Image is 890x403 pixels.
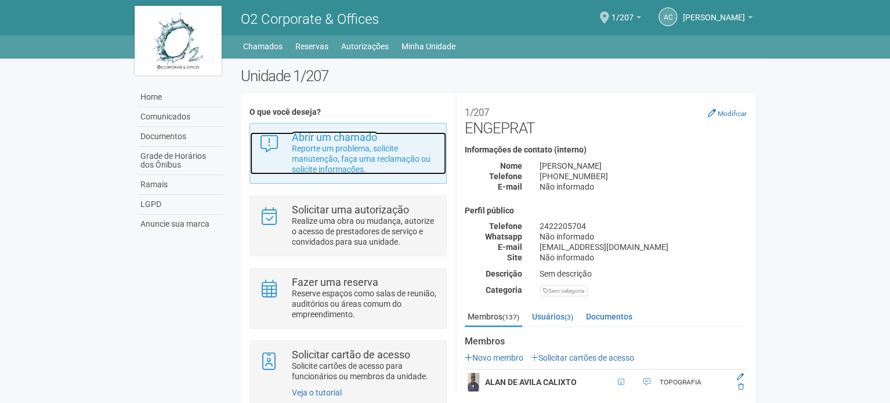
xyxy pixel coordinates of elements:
a: Ramais [138,175,223,195]
p: Realize uma obra ou mudança, autorize o acesso de prestadores de serviço e convidados para sua un... [292,216,437,247]
strong: Solicitar cartão de acesso [292,348,410,361]
strong: ALAN DE AVILA CALIXTO [485,377,577,387]
div: [PHONE_NUMBER] [531,171,755,181]
small: Modificar [718,110,747,118]
a: 1/207 [612,14,641,24]
a: Solicitar cartão de acesso Solicite cartões de acesso para funcionários ou membros da unidade. [259,350,437,382]
a: Editar membro [737,373,744,381]
p: Reserve espaços como salas de reunião, auditórios ou áreas comum do empreendimento. [292,288,437,320]
strong: Site [507,253,522,262]
strong: Descrição [486,269,522,278]
strong: Nome [500,161,522,170]
h4: Informações de contato (interno) [465,146,747,154]
h2: ENGEPRAT [465,102,747,137]
a: Fazer uma reserva Reserve espaços como salas de reunião, auditórios ou áreas comum do empreendime... [259,277,437,320]
p: Solicite cartões de acesso para funcionários ou membros da unidade. [292,361,437,382]
a: Membros(137) [465,308,522,327]
a: Minha Unidade [401,38,455,55]
a: Solicitar cartões de acesso [531,353,634,362]
a: Excluir membro [738,383,744,391]
div: Não informado [531,252,755,263]
a: Novo membro [465,353,523,362]
strong: Whatsapp [485,232,522,241]
h4: O que você deseja? [249,108,446,117]
div: [PERSON_NAME] [531,161,755,171]
div: Sem categoria [540,285,588,296]
a: Autorizações [341,38,389,55]
div: [EMAIL_ADDRESS][DOMAIN_NAME] [531,242,755,252]
h2: Unidade 1/207 [241,67,755,85]
small: (137) [502,313,519,321]
strong: Telefone [489,222,522,231]
strong: Abrir um chamado [292,131,377,143]
span: 1/207 [612,2,634,22]
a: Chamados [243,38,283,55]
a: [PERSON_NAME] [683,14,752,24]
strong: Fazer uma reserva [292,276,378,288]
strong: Telefone [489,172,522,181]
strong: Solicitar uma autorização [292,204,409,216]
a: Documentos [138,127,223,147]
div: Não informado [531,231,755,242]
img: logo.jpg [135,6,222,75]
span: O2 Corporate & Offices [241,11,379,27]
strong: Categoria [486,285,522,295]
span: Andréa Cunha [683,2,745,22]
p: Reporte um problema, solicite manutenção, faça uma reclamação ou solicite informações. [292,143,437,175]
a: Anuncie sua marca [138,215,223,234]
a: Home [138,88,223,107]
a: Usuários(3) [529,308,576,325]
a: Grade de Horários dos Ônibus [138,147,223,175]
a: Solicitar uma autorização Realize uma obra ou mudança, autorize o acesso de prestadores de serviç... [259,205,437,247]
strong: E-mail [498,242,522,252]
a: Modificar [708,108,747,118]
div: Não informado [531,181,755,192]
small: (3) [565,313,573,321]
img: user.png [468,373,479,391]
a: Comunicados [138,107,223,127]
a: Abrir um chamado Reporte um problema, solicite manutenção, faça uma reclamação ou solicite inform... [259,132,437,175]
div: TOPOGRAFIA [660,377,731,387]
a: Documentos [583,308,635,325]
strong: E-mail [498,182,522,191]
a: Reservas [295,38,328,55]
a: AC [659,8,677,26]
small: 1/207 [465,107,489,118]
div: Sem descrição [531,268,755,279]
a: LGPD [138,195,223,215]
h4: Perfil público [465,206,747,215]
div: 2422205704 [531,221,755,231]
a: Veja o tutorial [292,388,342,397]
strong: Membros [465,336,747,347]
